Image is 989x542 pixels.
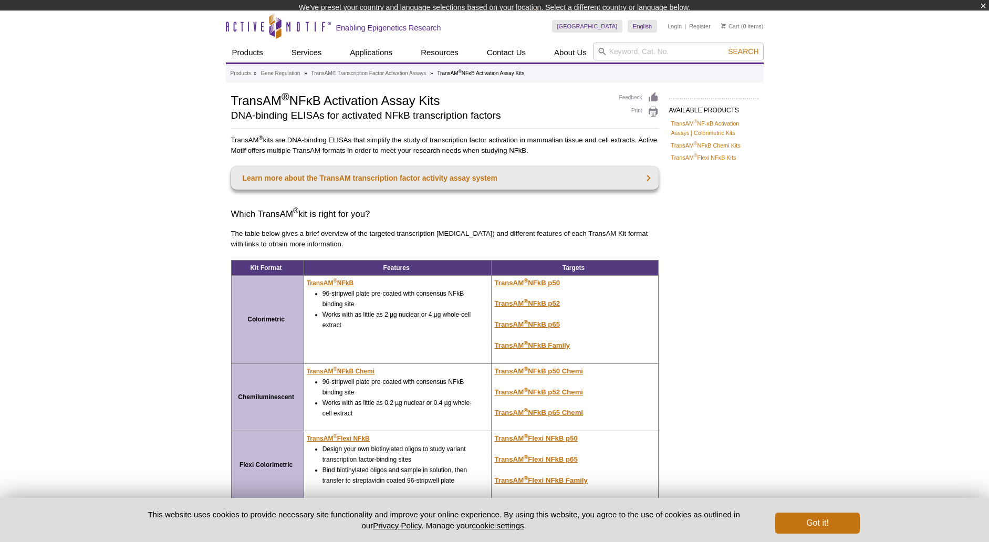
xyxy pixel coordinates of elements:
[494,367,583,375] a: TransAM®NFkB p50 Chemi
[494,299,560,307] a: TransAM®NFkB p52
[552,20,623,33] a: [GEOGRAPHIC_DATA]
[694,153,697,159] sup: ®
[494,455,577,463] a: TransAM®Flexi NFkB p65
[494,476,587,484] a: TransAM®Flexi NFkB Family
[343,43,399,62] a: Applications
[240,461,293,468] strong: Flexi Colorimetric
[311,69,426,78] a: TransAM® Transcription Factor Activation Assays
[373,521,421,530] a: Privacy Policy
[282,91,289,102] sup: ®
[536,8,564,33] img: Change Here
[685,20,686,33] li: |
[619,92,659,103] a: Feedback
[494,434,577,442] a: TransAM®Flexi NFkB p50
[494,434,577,442] u: TransAM Flexi NFkB p50
[231,208,659,221] h3: Which TransAM kit is right for you?
[336,23,441,33] h2: Enabling Epigenetics Research
[524,407,528,413] sup: ®
[494,388,583,396] a: TransAM®NFkB p52 Chemi
[671,141,741,150] a: TransAM®NFκB Chemi Kits
[494,388,583,396] u: TransAM NFkB p52 Chemi
[472,521,524,530] button: cookie settings
[721,20,764,33] li: (0 items)
[524,365,528,371] sup: ®
[307,366,374,377] a: TransAM®NFkB Chemi
[494,409,583,416] u: TransAM NFkB p65 Chemi
[548,43,593,62] a: About Us
[437,70,524,76] li: TransAM NFκB Activation Assay Kits
[694,119,697,124] sup: ®
[494,367,583,375] u: TransAM NFkB p50 Chemi
[231,166,659,190] a: Learn more about the TransAM transcription factor activity assay system
[247,316,285,323] strong: Colorimetric
[333,366,337,372] sup: ®
[238,393,294,401] strong: Chemiluminescent
[254,70,257,76] li: »
[322,309,477,330] li: Works with as little as 2 µg nuclear or 4 µg whole-cell extract
[322,465,477,486] li: Bind biotinylated oligos and sample in solution, then transfer to streptavidin coated 96-stripwel...
[494,279,560,287] a: TransAM®NFkB p50
[671,153,736,162] a: TransAM®Flexi NFκB Kits
[619,106,659,118] a: Print
[304,70,307,76] li: »
[333,278,337,284] sup: ®
[383,264,410,272] strong: Features
[494,455,577,463] u: TransAM Flexi NFkB p65
[494,320,560,328] u: TransAM NFkB p65
[494,299,560,307] u: TransAM NFkB p52
[430,70,433,76] li: »
[414,43,465,62] a: Resources
[322,377,477,398] li: 96-stripwell plate pre-coated with consensus NFkB binding site
[628,20,657,33] a: English
[494,341,570,349] u: TransAM NFkB Family
[261,69,300,78] a: Gene Regulation
[694,141,697,146] sup: ®
[226,43,269,62] a: Products
[333,433,337,439] sup: ®
[494,409,583,416] a: TransAM®NFkB p65 Chemi
[721,23,740,30] a: Cart
[285,43,328,62] a: Services
[231,92,609,108] h1: TransAM NFκB Activation Assay Kits
[307,278,353,288] a: TransAM®NFkB
[231,135,659,156] p: TransAM kits are DNA-binding ELISAs that simplify the study of transcription factor activation in...
[307,433,370,444] a: TransAM®Flexi NFkB
[593,43,764,60] input: Keyword, Cat. No.
[725,47,762,56] button: Search
[671,119,756,138] a: TransAM®NF-κB Activation Assays | Colorimetric Kits
[668,23,682,30] a: Login
[130,509,758,531] p: This website uses cookies to provide necessary site functionality and improve your online experie...
[524,319,528,325] sup: ®
[524,454,528,460] sup: ®
[251,264,282,272] strong: Kit Format
[524,340,528,346] sup: ®
[728,47,758,56] span: Search
[293,206,298,215] sup: ®
[231,228,659,249] p: The table below gives a brief overview of the targeted transcription [MEDICAL_DATA]) and differen...
[494,320,560,328] a: TransAM®NFkB p65
[231,111,609,120] h2: DNA-binding ELISAs for activated NFkB transcription factors
[524,474,528,481] sup: ®
[563,264,585,272] strong: Targets
[524,386,528,392] sup: ®
[307,368,374,375] u: TransAM NFkB Chemi
[231,69,251,78] a: Products
[459,69,462,74] sup: ®
[721,23,726,28] img: Your Cart
[322,398,477,419] li: Works with as little as 0.2 µg nuclear or 0.4 µg whole-cell extract
[669,98,758,117] h2: AVAILABLE PRODUCTS
[307,435,370,442] u: TransAM Flexi NFkB
[259,134,263,140] sup: ®
[689,23,711,30] a: Register
[775,513,859,534] button: Got it!
[307,279,353,287] u: TransAM NFkB
[322,444,477,465] li: Design your own biotinylated oligos to study variant transcription factor-binding sites
[481,43,532,62] a: Contact Us
[322,288,477,309] li: 96-stripwell plate pre-coated with consensus NFkB binding site
[494,341,570,349] a: TransAM®NFkB Family
[524,433,528,439] sup: ®
[524,277,528,283] sup: ®
[494,279,560,287] u: TransAM NFkB p50
[524,298,528,304] sup: ®
[494,476,587,484] u: TransAM Flexi NFkB Family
